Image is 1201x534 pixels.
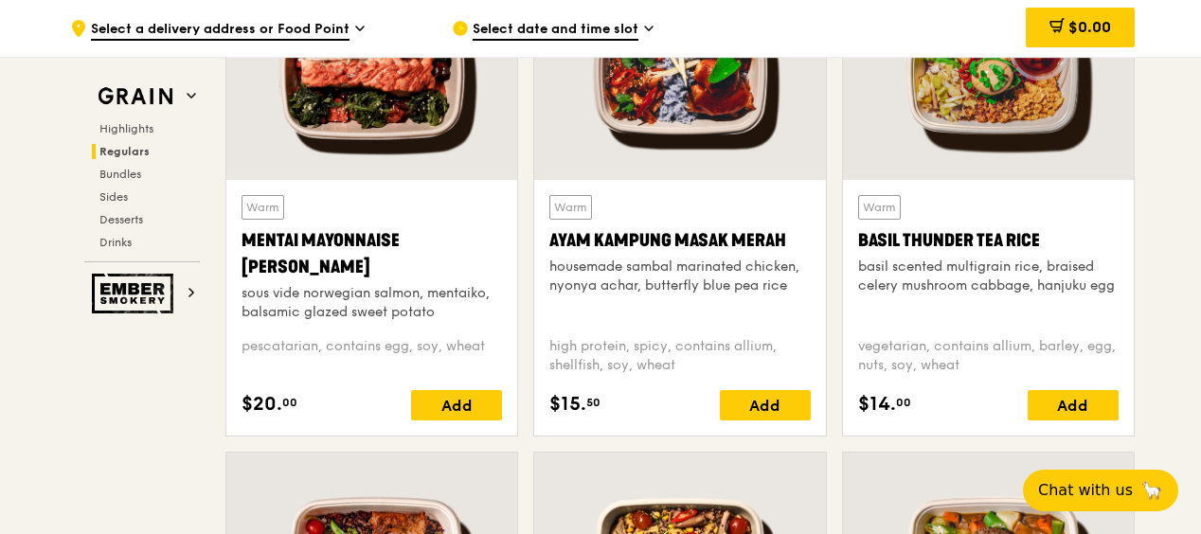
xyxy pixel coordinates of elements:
span: Select a delivery address or Food Point [91,20,350,41]
div: Warm [549,195,592,220]
span: Sides [99,190,128,204]
span: Bundles [99,168,141,181]
div: Warm [858,195,901,220]
img: Grain web logo [92,80,179,114]
div: Ayam Kampung Masak Merah [549,227,810,254]
span: 00 [896,395,911,410]
span: Chat with us [1038,479,1133,502]
div: Add [720,390,811,420]
span: 00 [282,395,297,410]
span: $14. [858,390,896,418]
span: 50 [586,395,600,410]
div: Mentai Mayonnaise [PERSON_NAME] [242,227,502,280]
div: Basil Thunder Tea Rice [858,227,1119,254]
button: Chat with us🦙 [1023,470,1178,511]
span: Regulars [99,145,150,158]
div: pescatarian, contains egg, soy, wheat [242,337,502,375]
span: $20. [242,390,282,418]
div: sous vide norwegian salmon, mentaiko, balsamic glazed sweet potato [242,284,502,322]
span: Highlights [99,122,153,135]
span: Drinks [99,236,132,249]
span: $15. [549,390,586,418]
span: Desserts [99,213,143,226]
span: 🦙 [1140,479,1163,502]
div: Add [411,390,502,420]
div: Add [1028,390,1119,420]
div: high protein, spicy, contains allium, shellfish, soy, wheat [549,337,810,375]
div: basil scented multigrain rice, braised celery mushroom cabbage, hanjuku egg [858,258,1119,295]
span: $0.00 [1068,18,1111,36]
div: housemade sambal marinated chicken, nyonya achar, butterfly blue pea rice [549,258,810,295]
img: Ember Smokery web logo [92,274,179,313]
span: Select date and time slot [473,20,638,41]
div: Warm [242,195,284,220]
div: vegetarian, contains allium, barley, egg, nuts, soy, wheat [858,337,1119,375]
